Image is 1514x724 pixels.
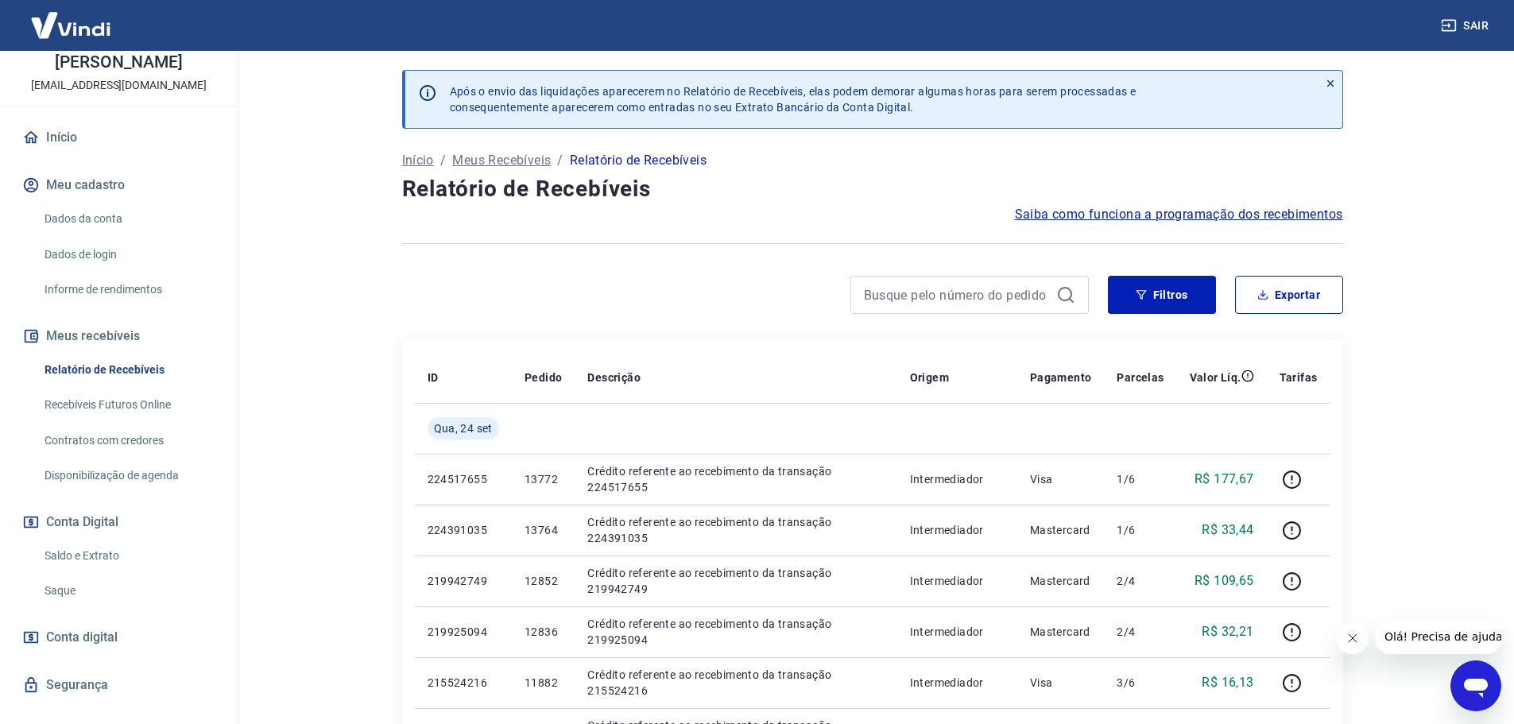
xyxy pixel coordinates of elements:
[38,203,219,235] a: Dados da conta
[19,319,219,354] button: Meus recebíveis
[1450,660,1501,711] iframe: Botão para abrir a janela de mensagens
[1190,370,1241,385] p: Valor Líq.
[19,620,219,655] a: Conta digital
[525,675,562,691] p: 11882
[1030,675,1092,691] p: Visa
[38,389,219,421] a: Recebíveis Futuros Online
[587,463,884,495] p: Crédito referente ao recebimento da transação 224517655
[428,522,499,538] p: 224391035
[434,420,493,436] span: Qua, 24 set
[31,77,207,94] p: [EMAIL_ADDRESS][DOMAIN_NAME]
[402,173,1343,205] h4: Relatório de Recebíveis
[1280,370,1318,385] p: Tarifas
[450,83,1136,115] p: Após o envio das liquidações aparecerem no Relatório de Recebíveis, elas podem demorar algumas ho...
[910,675,1005,691] p: Intermediador
[428,370,439,385] p: ID
[402,151,434,170] a: Início
[19,120,219,155] a: Início
[1438,11,1495,41] button: Sair
[910,573,1005,589] p: Intermediador
[1117,624,1164,640] p: 2/4
[38,540,219,572] a: Saldo e Extrato
[46,626,118,649] span: Conta digital
[587,514,884,546] p: Crédito referente ao recebimento da transação 224391035
[1030,471,1092,487] p: Visa
[587,616,884,648] p: Crédito referente ao recebimento da transação 219925094
[587,565,884,597] p: Crédito referente ao recebimento da transação 219942749
[1117,573,1164,589] p: 2/4
[1202,673,1253,692] p: R$ 16,13
[38,459,219,492] a: Disponibilização de agenda
[38,238,219,271] a: Dados de login
[440,151,446,170] p: /
[55,54,182,71] p: [PERSON_NAME]
[910,370,949,385] p: Origem
[19,668,219,703] a: Segurança
[587,370,641,385] p: Descrição
[38,273,219,306] a: Informe de rendimentos
[1235,276,1343,314] button: Exportar
[864,283,1050,307] input: Busque pelo número do pedido
[587,667,884,699] p: Crédito referente ao recebimento da transação 215524216
[1202,521,1253,540] p: R$ 33,44
[1195,571,1254,590] p: R$ 109,65
[38,575,219,607] a: Saque
[1030,522,1092,538] p: Mastercard
[525,522,562,538] p: 13764
[525,370,562,385] p: Pedido
[1030,624,1092,640] p: Mastercard
[1015,205,1343,224] a: Saiba como funciona a programação dos recebimentos
[1202,622,1253,641] p: R$ 32,21
[910,471,1005,487] p: Intermediador
[1030,573,1092,589] p: Mastercard
[1030,370,1092,385] p: Pagamento
[428,471,499,487] p: 224517655
[1117,471,1164,487] p: 1/6
[19,505,219,540] button: Conta Digital
[557,151,563,170] p: /
[1117,370,1164,385] p: Parcelas
[525,624,562,640] p: 12836
[38,424,219,457] a: Contratos com credores
[1195,470,1254,489] p: R$ 177,67
[10,11,134,24] span: Olá! Precisa de ajuda?
[19,1,122,49] img: Vindi
[1117,522,1164,538] p: 1/6
[19,168,219,203] button: Meu cadastro
[452,151,551,170] a: Meus Recebíveis
[428,675,499,691] p: 215524216
[525,471,562,487] p: 13772
[1117,675,1164,691] p: 3/6
[1375,619,1501,654] iframe: Mensagem da empresa
[1337,622,1369,654] iframe: Fechar mensagem
[1108,276,1216,314] button: Filtros
[428,573,499,589] p: 219942749
[910,522,1005,538] p: Intermediador
[525,573,562,589] p: 12852
[38,354,219,386] a: Relatório de Recebíveis
[570,151,707,170] p: Relatório de Recebíveis
[428,624,499,640] p: 219925094
[910,624,1005,640] p: Intermediador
